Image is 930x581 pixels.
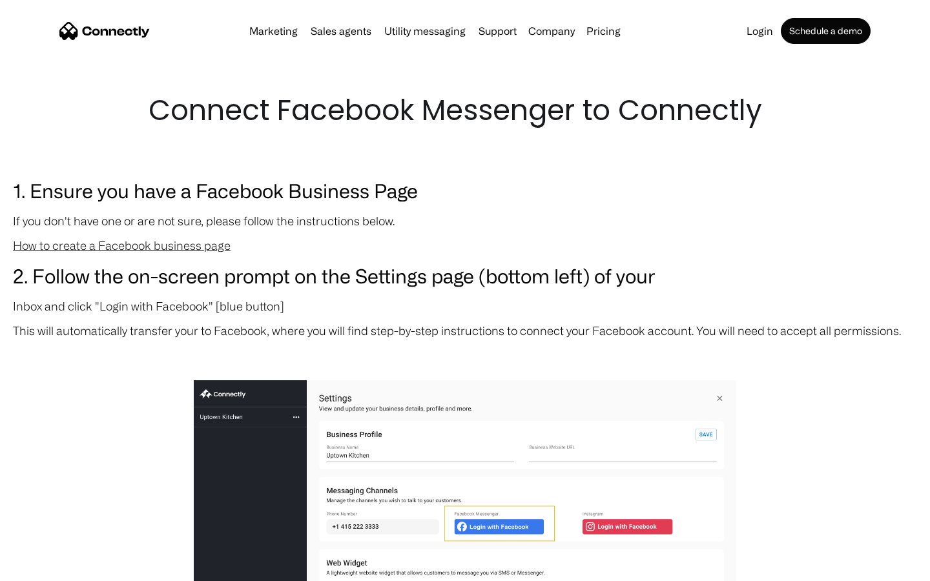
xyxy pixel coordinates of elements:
div: Company [524,22,579,40]
a: Support [473,26,522,36]
h1: Connect Facebook Messenger to Connectly [149,90,781,130]
a: Sales agents [305,26,377,36]
div: Company [528,22,575,40]
a: home [59,21,150,41]
a: How to create a Facebook business page [13,239,231,252]
a: Utility messaging [379,26,471,36]
aside: Language selected: English [13,558,77,576]
p: Inbox and click "Login with Facebook" [blue button] [13,297,917,315]
a: Login [741,26,778,36]
p: This will automatically transfer your to Facebook, where you will find step-by-step instructions ... [13,321,917,340]
p: If you don't have one or are not sure, please follow the instructions below. [13,212,917,230]
a: Pricing [581,26,626,36]
h3: 1. Ensure you have a Facebook Business Page [13,176,917,205]
h3: 2. Follow the on-screen prompt on the Settings page (bottom left) of your [13,261,917,290]
a: Marketing [244,26,303,36]
ul: Language list [26,558,77,576]
a: Schedule a demo [781,18,871,44]
p: ‍ [13,346,917,364]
